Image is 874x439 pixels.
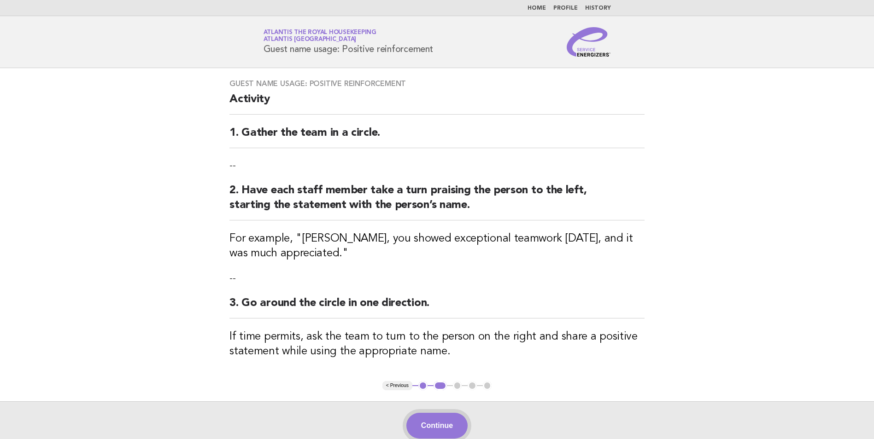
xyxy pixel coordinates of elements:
[264,29,376,42] a: Atlantis the Royal HousekeepingAtlantis [GEOGRAPHIC_DATA]
[229,92,645,115] h2: Activity
[229,329,645,359] h3: If time permits, ask the team to turn to the person on the right and share a positive statement w...
[229,79,645,88] h3: Guest name usage: Positive reinforcement
[528,6,546,11] a: Home
[229,272,645,285] p: --
[418,381,428,390] button: 1
[567,27,611,57] img: Service Energizers
[382,381,412,390] button: < Previous
[229,126,645,148] h2: 1. Gather the team in a circle.
[553,6,578,11] a: Profile
[229,183,645,220] h2: 2. Have each staff member take a turn praising the person to the left, starting the statement wit...
[229,231,645,261] h3: For example, "[PERSON_NAME], you showed exceptional teamwork [DATE], and it was much appreciated."
[264,30,433,54] h1: Guest name usage: Positive reinforcement
[229,296,645,318] h2: 3. Go around the circle in one direction.
[264,37,357,43] span: Atlantis [GEOGRAPHIC_DATA]
[585,6,611,11] a: History
[434,381,447,390] button: 2
[229,159,645,172] p: --
[406,413,468,439] button: Continue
